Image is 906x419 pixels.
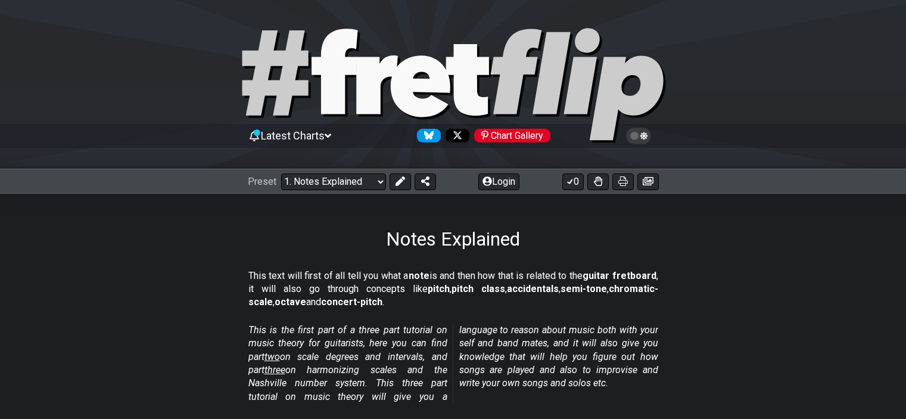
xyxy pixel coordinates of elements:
strong: note [409,270,429,281]
strong: concert-pitch [321,296,382,308]
strong: guitar fretboard [583,270,656,281]
div: Chart Gallery [474,129,550,142]
button: Login [478,173,519,190]
a: #fretflip at Pinterest [469,129,550,142]
span: two [264,351,280,362]
select: Preset [281,173,386,190]
button: Edit Preset [390,173,411,190]
em: This is the first part of a three part tutorial on music theory for guitarists, here you can find... [248,324,658,402]
button: Create image [637,173,659,190]
strong: accidentals [507,283,559,294]
button: Toggle Dexterity for all fretkits [587,173,609,190]
span: three [264,364,285,375]
p: This text will first of all tell you what a is and then how that is related to the , it will also... [248,269,658,309]
h1: Notes Explained [386,228,520,250]
button: Print [612,173,634,190]
strong: pitch class [452,283,505,294]
span: Preset [248,176,276,187]
a: Follow #fretflip at X [441,129,469,142]
a: Follow #fretflip at Bluesky [412,129,441,142]
strong: pitch [428,283,450,294]
strong: octave [275,296,306,308]
button: Share Preset [415,173,436,190]
span: Latest Charts [261,129,325,142]
button: 0 [562,173,584,190]
span: Toggle light / dark theme [632,131,646,141]
strong: semi-tone [561,283,607,294]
